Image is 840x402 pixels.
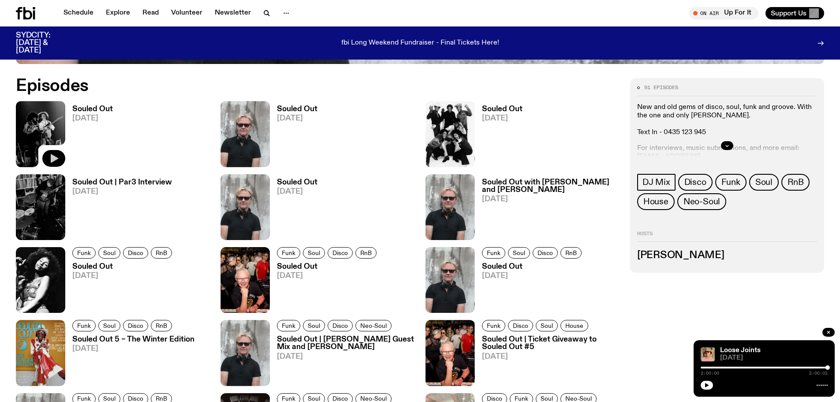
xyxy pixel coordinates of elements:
[426,174,475,240] img: Stephen looks directly at the camera, wearing a black tee, black sunglasses and headphones around...
[482,179,620,194] h3: Souled Out with [PERSON_NAME] and [PERSON_NAME]
[755,177,773,187] span: Soul
[277,179,317,186] h3: Souled Out
[360,249,372,256] span: RnB
[65,336,194,386] a: Souled Out 5 – The Winter Edition[DATE]
[72,272,175,280] span: [DATE]
[77,323,91,329] span: Funk
[128,323,143,329] span: Disco
[220,320,270,386] img: Stephen looks directly at the camera, wearing a black tee, black sunglasses and headphones around...
[720,355,828,361] span: [DATE]
[475,263,584,313] a: Souled Out[DATE]
[513,249,525,256] span: Soul
[58,7,99,19] a: Schedule
[515,395,528,402] span: Funk
[355,247,377,259] a: RnB
[270,105,317,167] a: Souled Out[DATE]
[303,247,325,259] a: Soul
[101,7,135,19] a: Explore
[565,395,592,402] span: Neo-Soul
[560,247,582,259] a: RnB
[277,353,414,361] span: [DATE]
[637,251,817,260] h3: [PERSON_NAME]
[137,7,164,19] a: Read
[482,105,523,113] h3: Souled Out
[282,395,295,402] span: Funk
[781,174,810,191] a: RnB
[565,323,583,329] span: House
[77,249,91,256] span: Funk
[689,7,758,19] button: On AirUp For It
[308,323,320,329] span: Soul
[98,320,120,331] a: Soul
[678,174,713,191] a: Disco
[475,336,620,386] a: Souled Out | Ticket Giveaway to Souled Out #5[DATE]
[475,105,523,167] a: Souled Out[DATE]
[220,174,270,240] img: Stephen looks directly at the camera, wearing a black tee, black sunglasses and headphones around...
[123,320,148,331] a: Disco
[72,115,113,122] span: [DATE]
[637,193,675,210] a: House
[328,320,353,331] a: Disco
[156,249,167,256] span: RnB
[72,105,113,113] h3: Souled Out
[277,247,300,259] a: Funk
[270,179,317,240] a: Souled Out[DATE]
[637,174,676,191] a: DJ Mix
[277,336,414,351] h3: Souled Out | [PERSON_NAME] Guest Mix and [PERSON_NAME]
[72,179,172,186] h3: Souled Out | Par3 Interview
[277,263,379,271] h3: Souled Out
[749,174,779,191] a: Soul
[72,320,96,331] a: Funk
[308,395,320,402] span: Soul
[637,231,817,242] h2: Hosts
[541,395,553,402] span: Soul
[103,249,116,256] span: Soul
[677,193,726,210] a: Neo-Soul
[332,323,348,329] span: Disco
[151,247,172,259] a: RnB
[788,177,803,187] span: RnB
[482,272,584,280] span: [DATE]
[282,323,295,329] span: Funk
[482,353,620,361] span: [DATE]
[715,174,747,191] a: Funk
[533,247,558,259] a: Disco
[103,323,116,329] span: Soul
[508,247,530,259] a: Soul
[508,320,533,331] a: Disco
[701,371,719,376] span: 2:00:00
[642,177,670,187] span: DJ Mix
[487,395,502,402] span: Disco
[77,395,91,402] span: Funk
[426,247,475,313] img: Stephen looks directly at the camera, wearing a black tee, black sunglasses and headphones around...
[128,395,143,402] span: Disco
[482,247,505,259] a: Funk
[270,263,379,313] a: Souled Out[DATE]
[341,39,499,47] p: fbi Long Weekend Fundraiser - Final Tickets Here!
[701,347,715,361] img: Tyson stands in front of a paperbark tree wearing orange sunglasses, a suede bucket hat and a pin...
[355,320,392,331] a: Neo-Soul
[720,347,761,354] a: Loose Joints
[482,320,505,331] a: Funk
[565,249,577,256] span: RnB
[360,395,387,402] span: Neo-Soul
[277,320,300,331] a: Funk
[128,249,143,256] span: Disco
[16,32,72,54] h3: SYDCITY: [DATE] & [DATE]
[487,323,500,329] span: Funk
[277,188,317,195] span: [DATE]
[270,336,414,386] a: Souled Out | [PERSON_NAME] Guest Mix and [PERSON_NAME][DATE]
[513,323,528,329] span: Disco
[277,115,317,122] span: [DATE]
[541,323,553,329] span: Soul
[360,323,387,329] span: Neo-Soul
[637,103,817,137] p: New and old gems of disco, soul, funk and groove. With the one and only [PERSON_NAME]. Text In - ...
[332,249,348,256] span: Disco
[72,263,175,271] h3: Souled Out
[277,272,379,280] span: [DATE]
[536,320,558,331] a: Soul
[72,247,96,259] a: Funk
[538,249,553,256] span: Disco
[72,188,172,195] span: [DATE]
